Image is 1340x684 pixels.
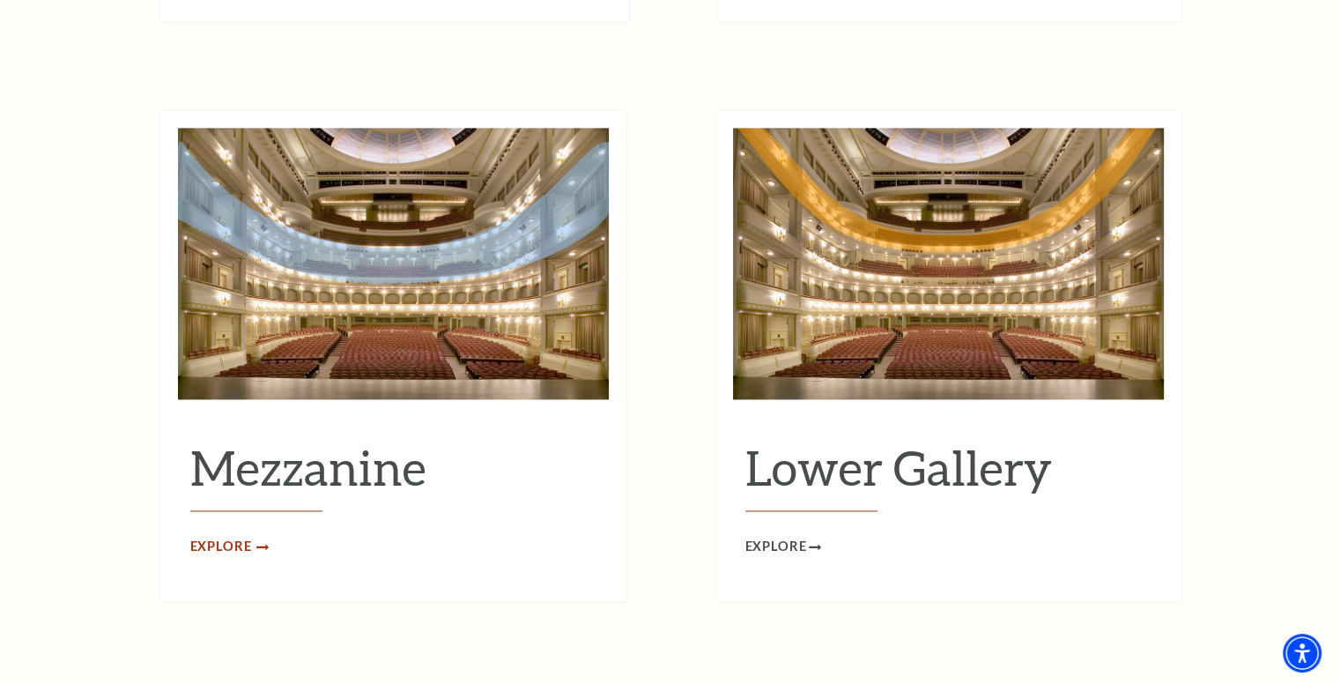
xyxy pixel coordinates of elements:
h2: Mezzanine [190,439,596,511]
span: Explore [190,536,252,558]
span: Explore [745,536,807,558]
img: Mezzanine [178,128,609,399]
a: Explore [190,536,266,558]
a: Explore [745,536,821,558]
img: Lower Gallery [733,128,1164,399]
h2: Lower Gallery [745,439,1151,511]
div: Accessibility Menu [1283,634,1321,673]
